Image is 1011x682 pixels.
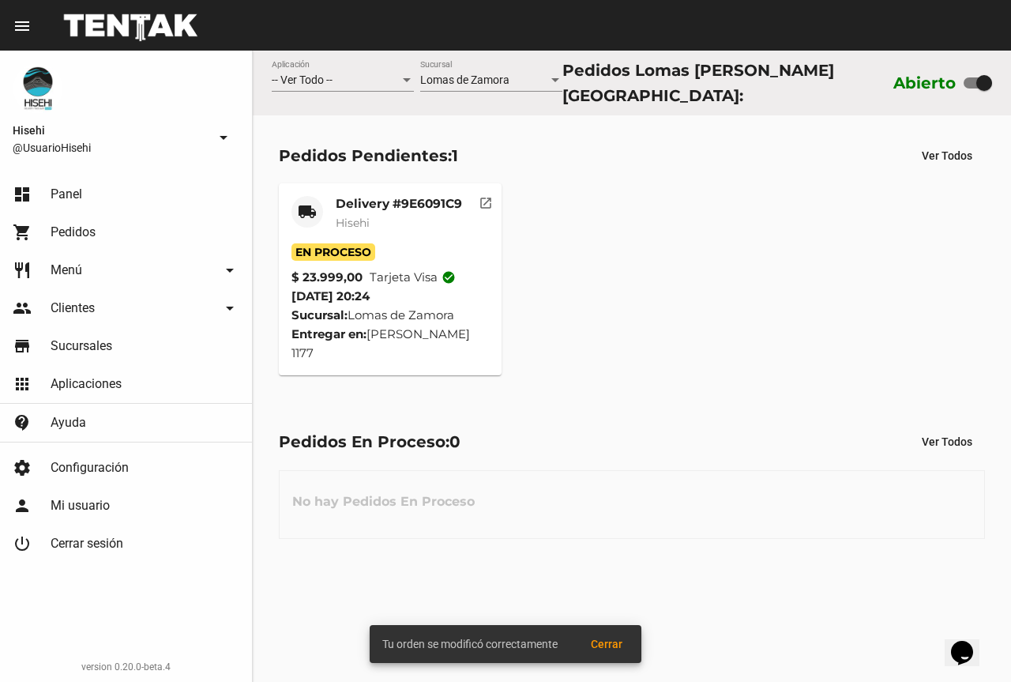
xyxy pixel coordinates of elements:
span: Ayuda [51,415,86,431]
strong: Sucursal: [291,307,348,322]
div: Pedidos En Proceso: [279,429,460,454]
span: Tu orden se modificó correctamente [382,636,558,652]
span: Ver Todos [922,435,972,448]
span: Cerrar sesión [51,536,123,552]
div: Lomas de Zamora [291,306,490,325]
mat-icon: menu [13,17,32,36]
mat-icon: local_shipping [298,202,317,221]
mat-icon: people [13,299,32,318]
mat-icon: store [13,337,32,356]
span: Panel [51,187,82,202]
mat-icon: apps [13,375,32,394]
span: Menú [51,262,82,278]
mat-icon: arrow_drop_down [220,261,239,280]
mat-icon: person [13,496,32,515]
button: Ver Todos [909,141,985,170]
div: Pedidos Pendientes: [279,143,458,168]
span: -- Ver Todo -- [272,73,333,86]
mat-icon: arrow_drop_down [220,299,239,318]
span: Tarjeta visa [370,268,456,287]
mat-icon: shopping_cart [13,223,32,242]
span: Mi usuario [51,498,110,514]
span: [DATE] 20:24 [291,288,370,303]
img: b10aa081-330c-4927-a74e-08896fa80e0a.jpg [13,63,63,114]
span: Ver Todos [922,149,972,162]
span: Sucursales [51,338,112,354]
mat-icon: contact_support [13,413,32,432]
mat-icon: dashboard [13,185,32,204]
div: [PERSON_NAME] 1177 [291,325,490,363]
span: Hisehi [13,121,208,140]
button: Ver Todos [909,428,985,456]
button: Cerrar [578,630,635,658]
iframe: chat widget [945,619,995,666]
mat-icon: power_settings_new [13,534,32,553]
span: Cerrar [591,638,622,650]
span: Configuración [51,460,129,476]
strong: $ 23.999,00 [291,268,363,287]
mat-icon: restaurant [13,261,32,280]
mat-icon: arrow_drop_down [214,128,233,147]
span: 1 [452,146,458,165]
mat-icon: settings [13,458,32,477]
div: Pedidos Lomas [PERSON_NAME][GEOGRAPHIC_DATA]: [562,58,886,108]
mat-icon: check_circle [442,270,456,284]
span: Hisehi [336,216,370,230]
mat-icon: open_in_new [479,194,493,208]
span: Lomas de Zamora [420,73,509,86]
strong: Entregar en: [291,326,366,341]
div: version 0.20.0-beta.4 [13,659,239,675]
span: En Proceso [291,243,375,261]
label: Abierto [893,70,957,96]
h3: No hay Pedidos En Proceso [280,478,487,526]
mat-card-title: Delivery #9E6091C9 [336,196,462,212]
span: @UsuarioHisehi [13,140,208,156]
span: Pedidos [51,224,96,240]
span: 0 [449,432,460,451]
span: Clientes [51,300,95,316]
span: Aplicaciones [51,376,122,392]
